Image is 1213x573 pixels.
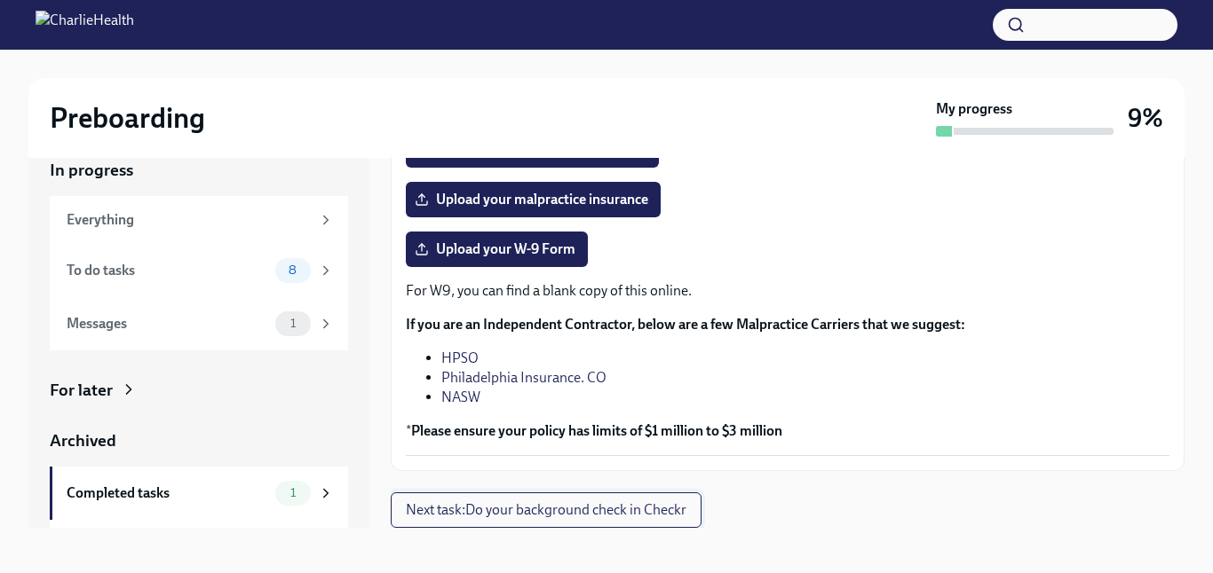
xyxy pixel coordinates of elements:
a: To do tasks8 [50,244,348,297]
span: Next task : Do your background check in Checkr [406,501,686,519]
img: CharlieHealth [36,11,134,39]
a: NASW [441,389,480,405]
span: 1 [280,486,306,499]
a: Completed tasks1 [50,467,348,520]
div: To do tasks [67,261,268,280]
span: 8 [278,263,307,277]
h2: Preboarding [50,100,205,136]
div: Completed tasks [67,483,268,503]
a: Messages1 [50,297,348,350]
a: In progress [50,159,348,182]
a: Everything [50,196,348,244]
span: 1 [280,317,306,330]
strong: If you are an Independent Contractor, below are a few Malpractice Carriers that we suggest: [406,316,965,333]
button: Next task:Do your background check in Checkr [391,492,702,528]
span: Upload your malpractice insurance [418,191,648,208]
div: Messages [67,314,268,334]
strong: Please ensure your policy has limits of $1 million to $3 million [411,422,782,439]
a: Philadelphia Insurance. CO [441,369,606,386]
h3: 9% [1128,102,1163,134]
a: For later [50,379,348,402]
div: For later [50,379,113,402]
label: Upload your malpractice insurance [406,182,661,217]
span: Upload your W-9 Form [418,240,575,258]
div: Everything [67,210,311,230]
a: Archived [50,429,348,452]
p: For W9, you can find a blank copy of this online. [406,281,1169,301]
strong: My progress [936,99,1012,119]
label: Upload your W-9 Form [406,232,588,267]
a: HPSO [441,349,479,366]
